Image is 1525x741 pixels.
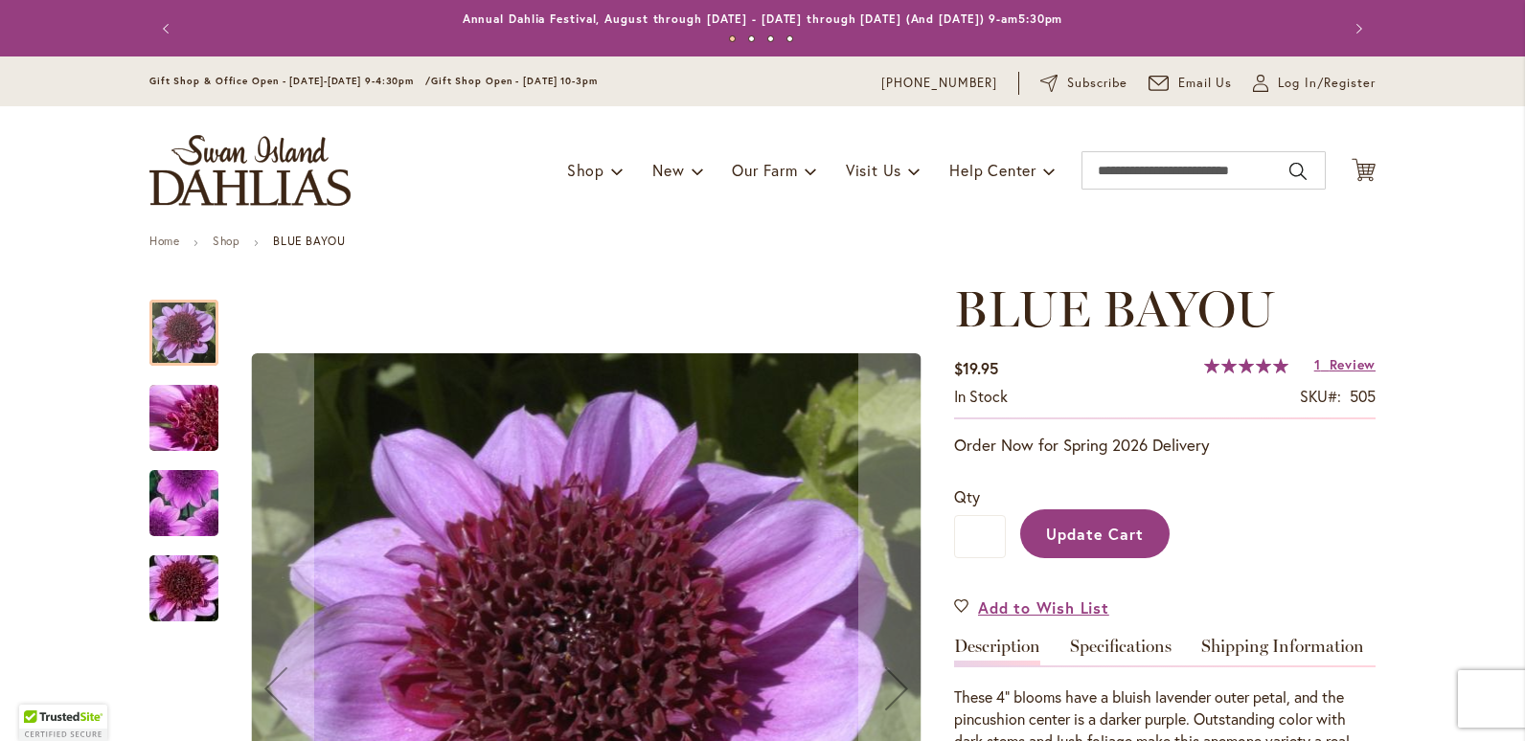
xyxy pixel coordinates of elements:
[149,234,179,248] a: Home
[149,451,238,536] div: BLUE BAYOU
[14,673,68,727] iframe: Launch Accessibility Center
[1067,74,1127,93] span: Subscribe
[116,438,252,570] img: BLUE BAYOU
[767,35,774,42] button: 3 of 4
[1046,524,1145,544] span: Update Cart
[954,596,1109,618] a: Add to Wish List
[115,543,253,635] img: BLUE BAYOU
[1300,386,1341,406] strong: SKU
[213,234,239,248] a: Shop
[1020,509,1170,558] button: Update Cart
[149,135,351,206] a: store logo
[1201,638,1364,665] a: Shipping Information
[567,160,604,180] span: Shop
[954,279,1275,339] span: BLUE BAYOU
[1040,74,1127,93] a: Subscribe
[149,281,238,366] div: BLUE BAYOU
[1278,74,1376,93] span: Log In/Register
[1204,358,1288,373] div: 100%
[115,367,253,470] img: BLUE BAYOU
[954,638,1040,665] a: Description
[149,536,218,621] div: BLUE BAYOU
[954,486,980,506] span: Qty
[431,75,598,87] span: Gift Shop Open - [DATE] 10-3pm
[954,358,998,378] span: $19.95
[1314,355,1321,373] span: 1
[881,74,997,93] a: [PHONE_NUMBER]
[732,160,797,180] span: Our Farm
[1178,74,1233,93] span: Email Us
[954,386,1008,408] div: Availability
[1149,74,1233,93] a: Email Us
[1314,355,1376,373] a: 1 Review
[729,35,736,42] button: 1 of 4
[273,234,345,248] strong: BLUE BAYOU
[846,160,901,180] span: Visit Us
[954,434,1376,457] p: Order Now for Spring 2026 Delivery
[949,160,1036,180] span: Help Center
[652,160,684,180] span: New
[1253,74,1376,93] a: Log In/Register
[149,366,238,451] div: BLUE BAYOU
[1337,10,1376,48] button: Next
[149,75,431,87] span: Gift Shop & Office Open - [DATE]-[DATE] 9-4:30pm /
[748,35,755,42] button: 2 of 4
[978,596,1109,618] span: Add to Wish List
[1070,638,1172,665] a: Specifications
[463,11,1063,26] a: Annual Dahlia Festival, August through [DATE] - [DATE] through [DATE] (And [DATE]) 9-am5:30pm
[786,35,793,42] button: 4 of 4
[954,386,1008,406] span: In stock
[1330,355,1376,373] span: Review
[1350,386,1376,408] div: 505
[149,10,188,48] button: Previous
